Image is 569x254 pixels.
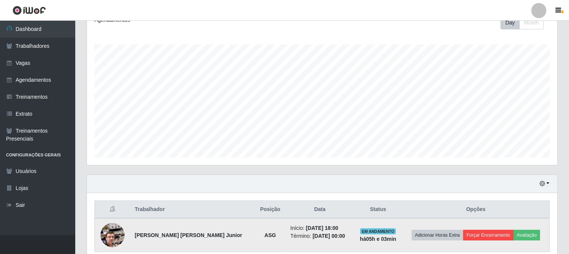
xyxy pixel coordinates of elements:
[306,225,338,231] time: [DATE] 18:00
[291,232,350,240] li: Término:
[313,233,345,239] time: [DATE] 00:00
[519,16,544,29] button: Month
[286,201,354,219] th: Data
[255,201,286,219] th: Posição
[402,201,549,219] th: Opções
[360,236,397,242] strong: há 05 h e 03 min
[501,16,550,29] div: Toolbar with button groups
[291,224,350,232] li: Início:
[501,16,544,29] div: First group
[265,232,276,238] strong: ASG
[12,6,46,15] img: CoreUI Logo
[135,232,242,238] strong: [PERSON_NAME] [PERSON_NAME] Junior
[412,230,463,240] button: Adicionar Horas Extra
[463,230,514,240] button: Forçar Encerramento
[360,228,396,234] span: EM ANDAMENTO
[354,201,402,219] th: Status
[130,201,255,219] th: Trabalhador
[514,230,540,240] button: Avaliação
[501,16,520,29] button: Day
